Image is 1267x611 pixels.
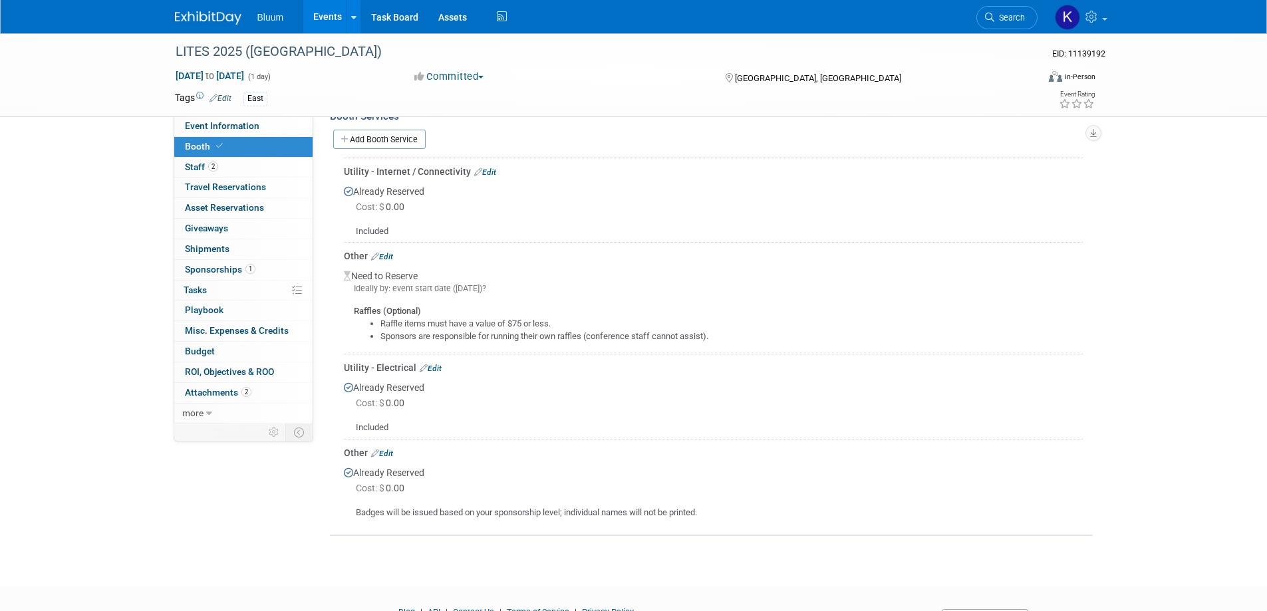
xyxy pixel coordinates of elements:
a: Asset Reservations [174,198,313,218]
span: [DATE] [DATE] [175,70,245,82]
a: Travel Reservations [174,178,313,197]
span: Playbook [185,305,223,315]
div: Already Reserved [344,178,1083,238]
img: Format-Inperson.png [1049,71,1062,82]
span: Tasks [184,285,207,295]
span: Shipments [185,243,229,254]
a: Edit [371,449,393,458]
li: Sponsors are responsible for running their own raffles (conference staff cannot assist). [380,330,1083,343]
div: Other [344,446,1083,459]
span: Misc. Expenses & Credits [185,325,289,336]
a: more [174,404,313,424]
span: Sponsorships [185,264,255,275]
div: Other [344,249,1083,263]
span: Cost: $ [356,483,386,493]
span: 0.00 [356,201,410,212]
span: [GEOGRAPHIC_DATA], [GEOGRAPHIC_DATA] [735,73,901,83]
div: Included [344,215,1083,238]
div: Utility - Electrical [344,361,1083,374]
img: ExhibitDay [175,11,241,25]
span: Attachments [185,387,251,398]
i: Booth reservation complete [216,142,223,150]
li: Raffle items must have a value of $75 or less. [380,318,1083,330]
div: Event Rating [1059,91,1095,98]
span: Event Information [185,120,259,131]
span: Asset Reservations [185,202,264,213]
a: Tasks [174,281,313,301]
span: Booth [185,141,225,152]
a: Playbook [174,301,313,320]
a: Budget [174,342,313,362]
a: ROI, Objectives & ROO [174,362,313,382]
a: Sponsorships1 [174,260,313,280]
a: Shipments [174,239,313,259]
div: Already Reserved [344,374,1083,434]
span: Travel Reservations [185,182,266,192]
td: Personalize Event Tab Strip [263,424,286,441]
img: Kellie Noller [1055,5,1080,30]
div: In-Person [1064,72,1095,82]
a: Event Information [174,116,313,136]
div: Event Format [959,69,1096,89]
span: to [204,70,216,81]
span: 2 [241,387,251,397]
div: Already Reserved [344,459,1083,519]
span: Giveaways [185,223,228,233]
span: Bluum [257,12,284,23]
div: Ideally by: event start date ([DATE])? [344,283,1083,295]
a: Add Booth Service [333,130,426,149]
button: Committed [410,70,489,84]
span: ROI, Objectives & ROO [185,366,274,377]
b: Raffles (Optional) [354,306,421,316]
span: 2 [208,162,218,172]
a: Giveaways [174,219,313,239]
a: Attachments2 [174,383,313,403]
span: 0.00 [356,483,410,493]
span: Search [994,13,1025,23]
div: East [243,92,267,106]
span: Staff [185,162,218,172]
a: Edit [420,364,442,373]
span: 0.00 [356,398,410,408]
div: Included [344,411,1083,434]
a: Misc. Expenses & Credits [174,321,313,341]
span: Cost: $ [356,398,386,408]
a: Edit [474,168,496,177]
div: Need to Reserve [344,263,1083,342]
span: Event ID: 11139192 [1052,49,1105,59]
div: Badges will be issued based on your sponsorship level; individual names will not be printed. [344,496,1083,519]
span: (1 day) [247,72,271,81]
a: Staff2 [174,158,313,178]
span: Budget [185,346,215,356]
span: more [182,408,204,418]
a: Edit [210,94,231,103]
span: 1 [245,264,255,274]
a: Search [976,6,1038,29]
a: Booth [174,137,313,157]
td: Toggle Event Tabs [285,424,313,441]
a: Edit [371,252,393,261]
div: LITES 2025 ([GEOGRAPHIC_DATA]) [171,40,1018,64]
td: Tags [175,91,231,106]
span: Cost: $ [356,201,386,212]
div: Utility - Internet / Connectivity [344,165,1083,178]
